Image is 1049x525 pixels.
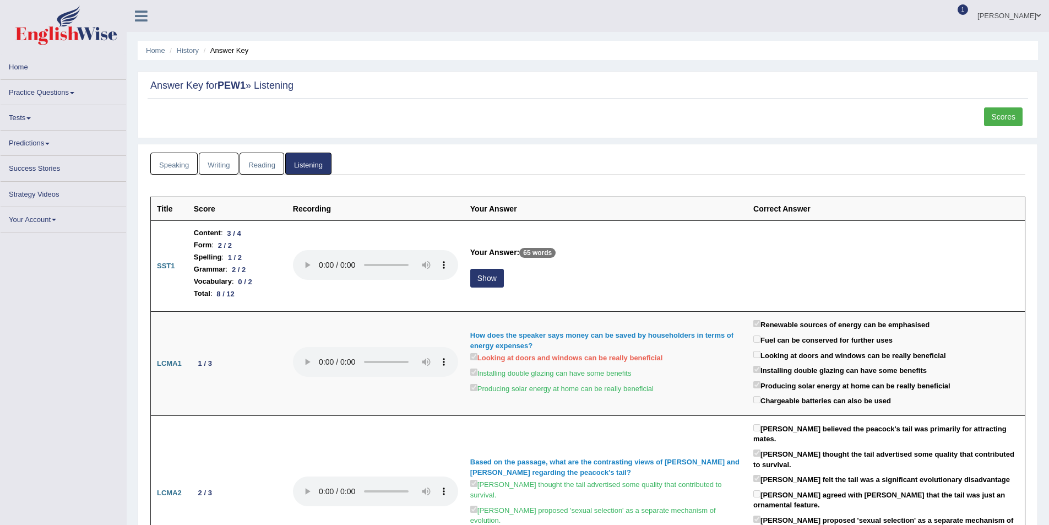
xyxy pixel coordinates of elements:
[753,320,760,327] input: Renewable sources of energy can be emphasised
[151,197,188,221] th: Title
[194,227,221,239] b: Content
[984,107,1023,126] a: Scores
[470,269,504,288] button: Show
[224,252,246,263] div: 1 / 2
[470,351,663,364] label: Looking at doors and windows can be really beneficial
[199,153,238,175] a: Writing
[753,447,1019,470] label: [PERSON_NAME] thought the tail advertised some quality that contributed to survival.
[753,475,760,482] input: [PERSON_NAME] felt the tail was a significant evolutionary disadvantage
[753,394,891,407] label: Chargeable batteries can also be used
[753,335,760,343] input: Fuel can be conserved for further uses
[753,450,760,457] input: [PERSON_NAME] thought the tail advertised some quality that contributed to survival.
[470,331,741,351] div: How does the speaker says money can be saved by householders in terms of energy expenses?
[470,478,741,500] label: [PERSON_NAME] thought the tail advertised some quality that contributed to survival.
[188,197,287,221] th: Score
[1,131,126,152] a: Predictions
[753,379,950,392] label: Producing solar energy at home can be really beneficial
[1,55,126,76] a: Home
[470,457,741,478] div: Based on the passage, what are the contrasting views of [PERSON_NAME] and [PERSON_NAME] regarding...
[150,153,198,175] a: Speaking
[194,487,216,499] div: 2 / 3
[753,490,760,497] input: [PERSON_NAME] agreed with [PERSON_NAME] that the tail was just an ornamental feature.
[214,240,236,251] div: 2 / 2
[194,288,210,300] b: Total
[194,263,281,275] li: :
[240,153,284,175] a: Reading
[753,349,946,361] label: Looking at doors and windows can be really beneficial
[1,80,126,101] a: Practice Questions
[470,506,477,513] input: [PERSON_NAME] proposed 'sexual selection' as a separate mechanism of evolution.
[753,488,1019,511] label: [PERSON_NAME] agreed with [PERSON_NAME] that the tail was just an ornamental feature.
[157,489,182,497] b: LCMA2
[201,45,249,56] li: Answer Key
[146,46,165,55] a: Home
[194,251,222,263] b: Spelling
[753,333,893,346] label: Fuel can be conserved for further uses
[194,275,281,288] li: :
[194,239,212,251] b: Form
[753,516,760,523] input: [PERSON_NAME] proposed 'sexual selection' as a separate mechanism of evolution.
[753,396,760,403] input: Chargeable batteries can also be used
[753,351,760,358] input: Looking at doors and windows can be really beneficial
[223,228,246,239] div: 3 / 4
[470,366,632,379] label: Installing double glazing can have some benefits
[470,480,477,487] input: [PERSON_NAME] thought the tail advertised some quality that contributed to survival.
[1,156,126,177] a: Success Stories
[1,207,126,229] a: Your Account
[194,239,281,251] li: :
[194,288,281,300] li: :
[285,153,331,175] a: Listening
[753,473,1010,485] label: [PERSON_NAME] felt the tail was a significant evolutionary disadvantage
[150,80,1025,91] h2: Answer Key for » Listening
[218,80,246,91] strong: PEW1
[1,182,126,203] a: Strategy Videos
[753,366,760,373] input: Installing double glazing can have some benefits
[213,288,239,300] div: 8 / 12
[470,369,477,376] input: Installing double glazing can have some benefits
[157,359,182,367] b: LCMA1
[234,276,257,288] div: 0 / 2
[194,263,226,275] b: Grammar
[958,4,969,15] span: 1
[753,422,1019,445] label: [PERSON_NAME] believed the peacock's tail was primarily for attracting mates.
[753,364,927,376] label: Installing double glazing can have some benefits
[753,318,930,331] label: Renewable sources of energy can be emphasised
[194,275,232,288] b: Vocabulary
[747,197,1025,221] th: Correct Answer
[519,248,556,258] p: 65 words
[470,353,477,360] input: Looking at doors and windows can be really beneficial
[287,197,464,221] th: Recording
[470,248,519,257] b: Your Answer:
[470,384,477,391] input: Producing solar energy at home can be really beneficial
[177,46,199,55] a: History
[464,197,747,221] th: Your Answer
[470,382,654,394] label: Producing solar energy at home can be really beneficial
[753,381,760,388] input: Producing solar energy at home can be really beneficial
[194,251,281,263] li: :
[1,105,126,127] a: Tests
[194,358,216,369] div: 1 / 3
[227,264,250,275] div: 2 / 2
[157,262,175,270] b: SST1
[194,227,281,239] li: :
[753,424,760,431] input: [PERSON_NAME] believed the peacock's tail was primarily for attracting mates.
